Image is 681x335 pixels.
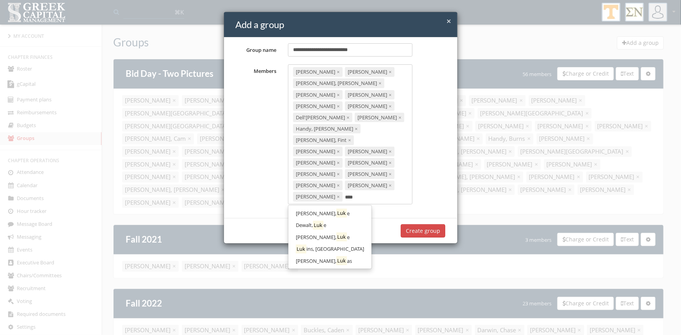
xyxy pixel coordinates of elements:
[389,103,392,110] span: ×
[236,18,452,31] h4: Add a group
[293,67,343,77] div: [PERSON_NAME]
[324,222,326,229] span: e
[337,148,340,155] span: ×
[293,158,343,168] div: [PERSON_NAME]
[337,68,340,75] span: ×
[337,159,340,166] span: ×
[347,257,352,264] span: as
[345,181,395,190] div: [PERSON_NAME]
[293,113,352,122] div: Dell'[PERSON_NAME]
[293,124,361,134] div: Handy, [PERSON_NAME]
[336,209,347,218] mark: Luk
[291,255,369,267] a: [PERSON_NAME],Lukas
[293,101,343,111] div: [PERSON_NAME]
[293,169,343,179] div: [PERSON_NAME]
[293,135,354,145] div: [PERSON_NAME], Fint
[345,158,395,168] div: [PERSON_NAME]
[296,245,306,253] mark: Luk
[293,147,343,156] div: [PERSON_NAME]
[291,231,369,243] a: [PERSON_NAME],Luke
[224,65,283,75] label: Members
[347,114,350,121] span: ×
[345,147,395,156] div: [PERSON_NAME]
[293,181,343,190] div: [PERSON_NAME]
[345,169,395,179] div: [PERSON_NAME]
[337,103,340,110] span: ×
[389,148,392,155] span: ×
[349,136,351,144] span: ×
[296,234,336,241] span: [PERSON_NAME],
[347,210,350,217] span: e
[389,91,392,98] span: ×
[389,68,392,75] span: ×
[401,224,445,238] button: Create group
[347,234,350,241] span: e
[389,170,392,177] span: ×
[447,16,452,27] span: ×
[337,170,340,177] span: ×
[355,125,358,132] span: ×
[293,78,384,88] div: [PERSON_NAME], [PERSON_NAME]
[345,101,395,111] div: [PERSON_NAME]
[379,80,382,87] span: ×
[389,182,392,189] span: ×
[291,243,369,255] a: Lukins, [GEOGRAPHIC_DATA]
[296,210,336,217] span: [PERSON_NAME],
[389,159,392,166] span: ×
[337,91,340,98] span: ×
[291,207,369,220] a: [PERSON_NAME],Luke
[355,113,404,122] div: [PERSON_NAME]
[293,90,343,100] div: [PERSON_NAME]
[313,221,324,230] mark: Luk
[345,90,395,100] div: [PERSON_NAME]
[399,114,402,121] span: ×
[293,192,343,202] div: [PERSON_NAME]
[345,67,395,77] div: [PERSON_NAME]
[336,232,347,241] mark: Luk
[224,44,283,54] label: Group name
[337,182,340,189] span: ×
[296,257,336,264] span: [PERSON_NAME],
[337,193,340,200] span: ×
[291,219,369,231] a: Dewalt,Luke
[336,256,347,265] mark: Luk
[306,245,364,252] span: ins, [GEOGRAPHIC_DATA]
[296,222,313,229] span: Dewalt,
